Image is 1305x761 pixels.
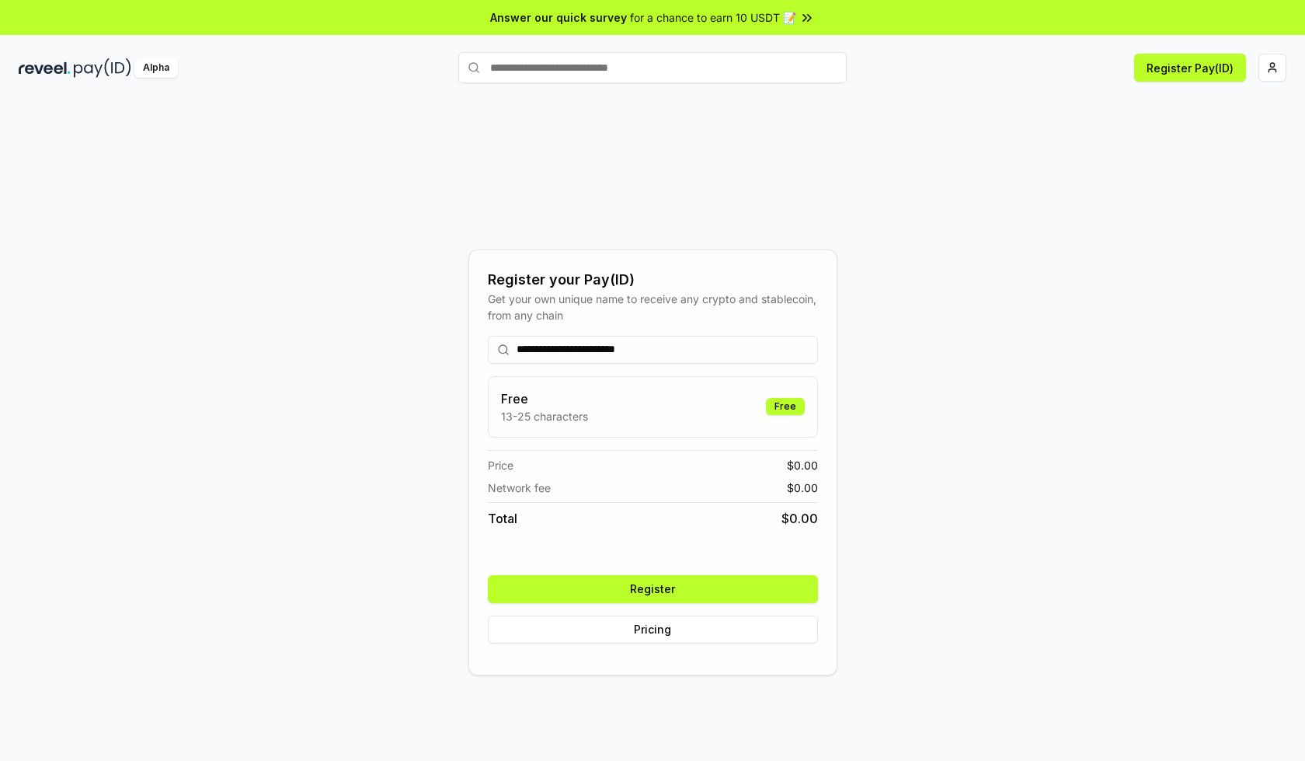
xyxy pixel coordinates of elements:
img: pay_id [74,58,131,78]
div: Alpha [134,58,178,78]
span: $ 0.00 [787,457,818,473]
div: Register your Pay(ID) [488,269,818,291]
span: for a chance to earn 10 USDT 📝 [630,9,796,26]
button: Pricing [488,616,818,644]
span: Answer our quick survey [490,9,627,26]
span: $ 0.00 [781,509,818,528]
button: Register Pay(ID) [1134,54,1246,82]
h3: Free [501,389,588,408]
div: Get your own unique name to receive any crypto and stablecoin, from any chain [488,291,818,323]
p: 13-25 characters [501,408,588,424]
span: Total [488,509,517,528]
button: Register [488,575,818,603]
span: $ 0.00 [787,480,818,496]
span: Network fee [488,480,551,496]
img: reveel_dark [19,58,71,78]
span: Price [488,457,513,473]
div: Free [766,398,805,415]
